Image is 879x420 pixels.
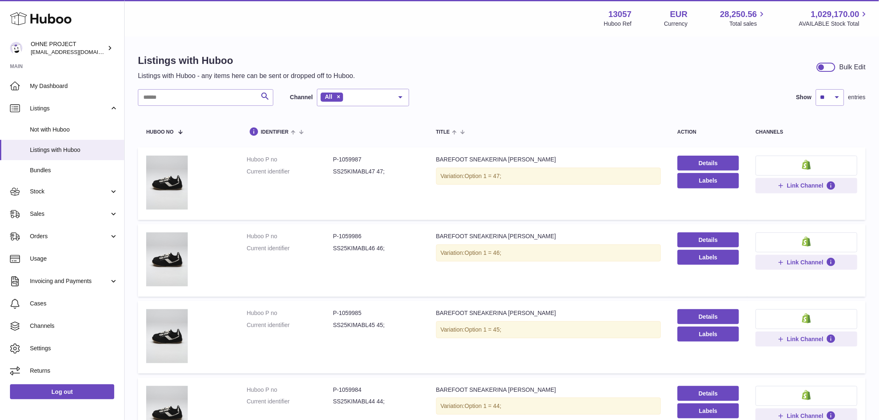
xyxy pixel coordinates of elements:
[10,384,114,399] a: Log out
[290,93,313,101] label: Channel
[787,335,824,343] span: Link Channel
[787,412,824,420] span: Link Channel
[146,129,174,135] span: Huboo no
[30,232,109,240] span: Orders
[333,168,420,176] dd: SS25KIMABL47 47;
[756,178,857,193] button: Link Channel
[678,327,739,342] button: Labels
[247,232,333,240] dt: Huboo P no
[678,232,739,247] a: Details
[678,173,739,188] button: Labels
[787,259,824,266] span: Link Channel
[670,9,687,20] strong: EUR
[787,182,824,189] span: Link Channel
[678,386,739,401] a: Details
[465,326,501,333] span: Option 1 = 45;
[30,105,109,112] span: Listings
[436,168,661,185] div: Variation:
[848,93,866,101] span: entries
[247,398,333,405] dt: Current identifier
[678,156,739,171] a: Details
[31,49,122,55] span: [EMAIL_ADDRESS][DOMAIN_NAME]
[678,403,739,418] button: Labels
[247,386,333,394] dt: Huboo P no
[30,255,118,263] span: Usage
[30,210,109,218] span: Sales
[30,146,118,154] span: Listings with Huboo
[436,156,661,164] div: BAREFOOT SNEAKERINA [PERSON_NAME]
[802,237,811,247] img: shopify-small.png
[436,232,661,240] div: BAREFOOT SNEAKERINA [PERSON_NAME]
[604,20,632,28] div: Huboo Ref
[261,129,289,135] span: identifier
[247,168,333,176] dt: Current identifier
[729,20,766,28] span: Total sales
[30,344,118,352] span: Settings
[720,9,766,28] a: 28,250.56 Total sales
[333,156,420,164] dd: P-1059987
[465,173,501,179] span: Option 1 = 47;
[333,321,420,329] dd: SS25KIMABL45 45;
[796,93,812,101] label: Show
[325,93,332,100] span: All
[802,160,811,170] img: shopify-small.png
[333,244,420,252] dd: SS25KIMABL46 46;
[333,232,420,240] dd: P-1059986
[30,126,118,134] span: Not with Huboo
[811,9,859,20] span: 1,029,170.00
[333,398,420,405] dd: SS25KIMABL44 44;
[436,386,661,394] div: BAREFOOT SNEAKERINA [PERSON_NAME]
[664,20,688,28] div: Currency
[802,313,811,323] img: shopify-small.png
[146,309,188,363] img: BAREFOOT SNEAKERINA KIMA BLACK
[436,244,661,261] div: Variation:
[756,129,857,135] div: channels
[30,166,118,174] span: Bundles
[436,398,661,415] div: Variation:
[840,63,866,72] div: Bulk Edit
[465,249,501,256] span: Option 1 = 46;
[138,54,355,67] h1: Listings with Huboo
[436,129,450,135] span: title
[30,188,109,195] span: Stock
[799,20,869,28] span: AVAILABLE Stock Total
[247,244,333,252] dt: Current identifier
[802,390,811,400] img: shopify-small.png
[30,322,118,330] span: Channels
[30,277,109,285] span: Invoicing and Payments
[436,309,661,317] div: BAREFOOT SNEAKERINA [PERSON_NAME]
[678,250,739,265] button: Labels
[30,367,118,375] span: Returns
[799,9,869,28] a: 1,029,170.00 AVAILABLE Stock Total
[720,9,757,20] span: 28,250.56
[31,40,106,56] div: OHNE PROJECT
[247,156,333,164] dt: Huboo P no
[146,156,188,210] img: BAREFOOT SNEAKERINA KIMA BLACK
[333,386,420,394] dd: P-1059984
[609,9,632,20] strong: 13057
[30,82,118,90] span: My Dashboard
[247,309,333,317] dt: Huboo P no
[756,332,857,347] button: Link Channel
[146,232,188,286] img: BAREFOOT SNEAKERINA KIMA BLACK
[678,129,739,135] div: action
[10,42,22,54] img: internalAdmin-13057@internal.huboo.com
[436,321,661,338] div: Variation:
[333,309,420,317] dd: P-1059985
[30,300,118,308] span: Cases
[138,71,355,81] p: Listings with Huboo - any items here can be sent or dropped off to Huboo.
[247,321,333,329] dt: Current identifier
[465,403,501,409] span: Option 1 = 44;
[756,255,857,270] button: Link Channel
[678,309,739,324] a: Details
